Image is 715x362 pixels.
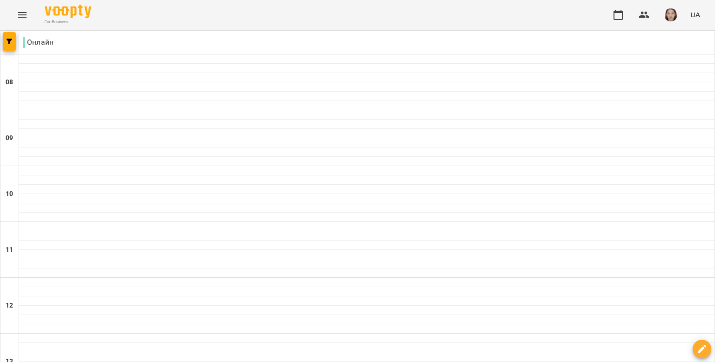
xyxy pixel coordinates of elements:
[23,37,54,48] p: Онлайн
[664,8,677,21] img: 50a5fa3d6630a4ff757b9b266931e032.png
[45,5,91,18] img: Voopty Logo
[6,245,13,255] h6: 11
[687,6,704,23] button: UA
[6,301,13,311] h6: 12
[45,19,91,25] span: For Business
[6,133,13,143] h6: 09
[690,10,700,20] span: UA
[6,189,13,199] h6: 10
[6,77,13,87] h6: 08
[11,4,34,26] button: Menu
